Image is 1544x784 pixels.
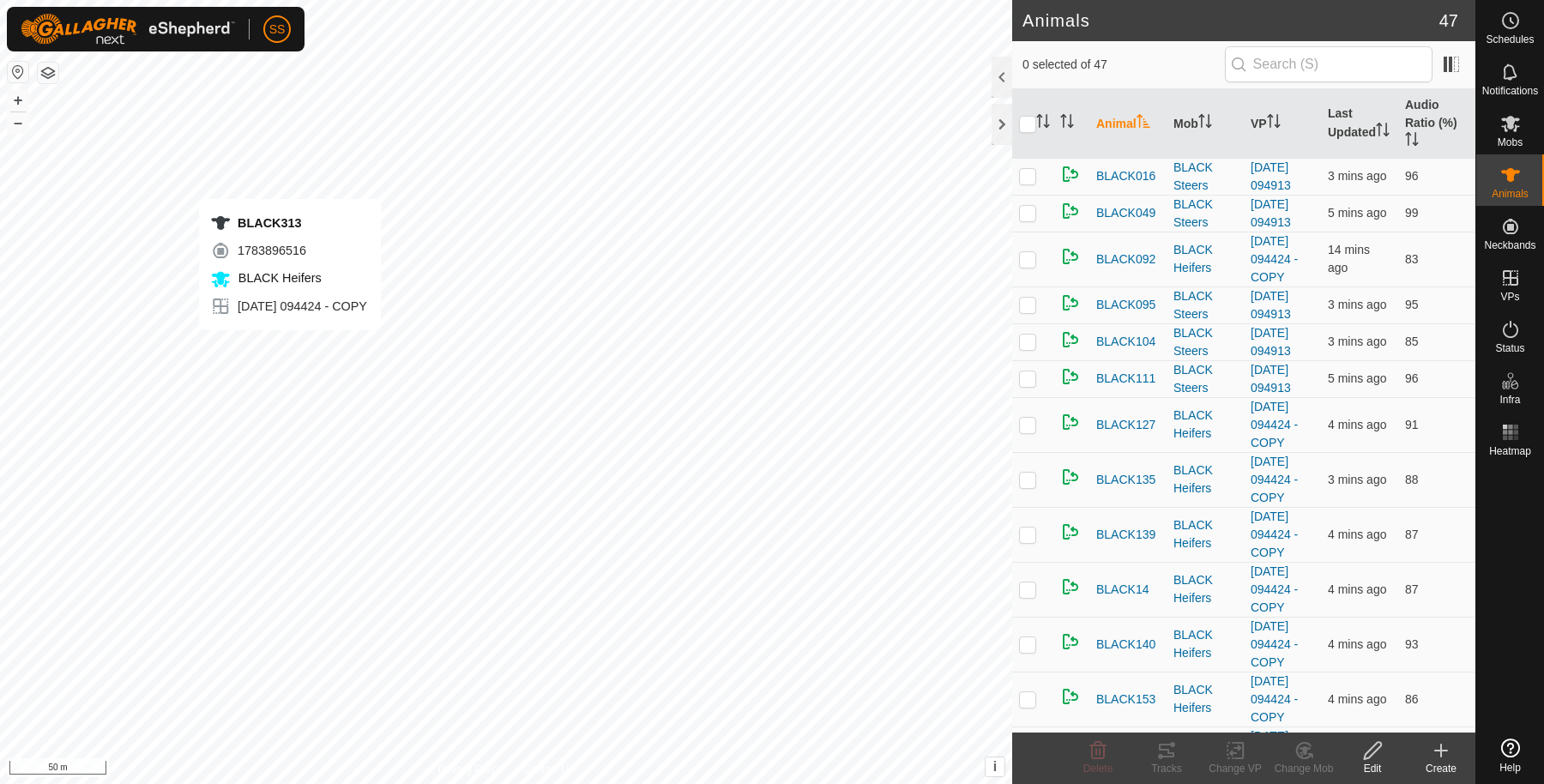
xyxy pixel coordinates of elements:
span: 99 [1405,206,1419,220]
p-sorticon: Activate to sort [1137,117,1150,130]
a: [DATE] 094913 [1251,326,1291,358]
span: Help [1499,763,1521,773]
th: VP [1244,89,1321,159]
img: Gallagher Logo [21,14,235,45]
span: Heatmap [1489,446,1531,456]
span: Delete [1083,763,1113,775]
div: BLACK Steers [1173,159,1237,195]
span: BLACK127 [1096,416,1155,434]
a: [DATE] 094424 - COPY [1251,234,1298,284]
span: VPs [1500,292,1519,302]
span: 13 Aug 2025, 11:53 am [1328,371,1386,385]
span: SS [269,21,286,39]
a: [DATE] 094913 [1251,289,1291,321]
div: BLACK Heifers [1173,241,1237,277]
button: Reset Map [8,62,28,82]
a: Contact Us [523,762,574,777]
img: returning on [1060,246,1081,267]
div: Change Mob [1270,761,1338,776]
span: 83 [1405,252,1419,266]
span: BLACK092 [1096,250,1155,268]
div: Tracks [1132,761,1201,776]
a: [DATE] 094424 - COPY [1251,619,1298,669]
span: 13 Aug 2025, 11:53 am [1328,206,1386,220]
a: [DATE] 094424 - COPY [1251,674,1298,724]
span: BLACK016 [1096,167,1155,185]
span: BLACK14 [1096,581,1149,599]
span: 95 [1405,298,1419,311]
th: Animal [1089,89,1167,159]
span: i [993,759,997,774]
span: 85 [1405,335,1419,348]
img: returning on [1060,576,1081,597]
span: BLACK Heifers [234,271,322,285]
input: Search (S) [1225,46,1432,82]
span: 13 Aug 2025, 11:54 am [1328,582,1386,596]
div: BLACK Heifers [1173,461,1237,498]
span: BLACK153 [1096,691,1155,709]
th: Mob [1167,89,1244,159]
div: Change VP [1201,761,1270,776]
span: 86 [1405,692,1419,706]
span: 13 Aug 2025, 11:54 am [1328,528,1386,541]
img: returning on [1060,467,1081,487]
p-sorticon: Activate to sort [1060,117,1074,130]
span: Status [1495,343,1524,353]
span: 96 [1405,169,1419,183]
p-sorticon: Activate to sort [1198,117,1212,130]
span: Mobs [1498,137,1523,148]
span: 91 [1405,418,1419,431]
span: 13 Aug 2025, 11:55 am [1328,169,1386,183]
span: 13 Aug 2025, 11:54 am [1328,418,1386,431]
span: 13 Aug 2025, 11:55 am [1328,473,1386,486]
a: [DATE] 094424 - COPY [1251,455,1298,504]
th: Audio Ratio (%) [1398,89,1475,159]
a: [DATE] 094424 - COPY [1251,400,1298,449]
div: BLACK Heifers [1173,681,1237,717]
img: returning on [1060,329,1081,350]
span: 96 [1405,371,1419,385]
th: Last Updated [1321,89,1398,159]
button: + [8,90,28,111]
div: BLACK Heifers [1173,626,1237,662]
div: Create [1407,761,1475,776]
img: returning on [1060,631,1081,652]
button: Map Layers [38,63,58,83]
a: [DATE] 094913 [1251,363,1291,395]
a: [DATE] 094913 [1251,197,1291,229]
span: 13 Aug 2025, 11:55 am [1328,335,1386,348]
img: returning on [1060,366,1081,387]
img: returning on [1060,412,1081,432]
img: returning on [1060,201,1081,221]
a: [DATE] 094424 - COPY [1251,729,1298,779]
span: Neckbands [1484,240,1535,250]
span: 13 Aug 2025, 11:54 am [1328,637,1386,651]
span: BLACK139 [1096,526,1155,544]
div: BLACK Steers [1173,287,1237,323]
a: Privacy Policy [438,762,503,777]
span: BLACK095 [1096,296,1155,314]
a: Help [1476,732,1544,780]
span: Animals [1492,189,1529,199]
h2: Animals [1022,10,1439,31]
div: [DATE] 094424 - COPY [210,296,367,317]
span: 93 [1405,637,1419,651]
p-sorticon: Activate to sort [1376,125,1390,139]
div: BLACK Steers [1173,324,1237,360]
p-sorticon: Activate to sort [1267,117,1281,130]
span: 88 [1405,473,1419,486]
span: Notifications [1482,86,1538,96]
a: [DATE] 094913 [1251,160,1291,192]
span: BLACK140 [1096,636,1155,654]
div: BLACK Steers [1173,361,1237,397]
span: BLACK111 [1096,370,1155,388]
button: – [8,112,28,133]
span: 0 selected of 47 [1022,56,1225,74]
div: BLACK Heifers [1173,407,1237,443]
a: [DATE] 094424 - COPY [1251,564,1298,614]
img: returning on [1060,164,1081,184]
span: BLACK049 [1096,204,1155,222]
span: Schedules [1486,34,1534,45]
div: BLACK Heifers [1173,516,1237,552]
span: BLACK135 [1096,471,1155,489]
